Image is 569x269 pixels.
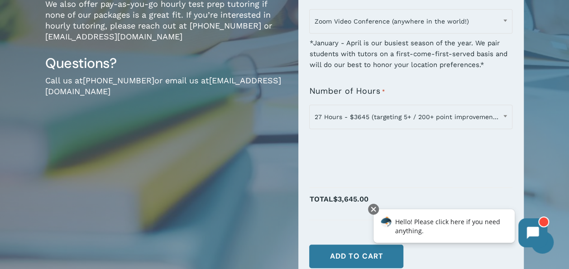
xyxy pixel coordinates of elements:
a: [EMAIL_ADDRESS][DOMAIN_NAME] [45,76,281,96]
h3: Questions? [45,54,285,72]
label: Number of Hours [309,86,385,96]
span: 27 Hours - $3645 (targeting 5+ / 200+ point improvement on ACT / SAT; reg. $4050) [309,105,512,129]
span: Zoom Video Conference (anywhere in the world!) [310,12,512,31]
p: Call us at or email us at [45,75,285,109]
span: Zoom Video Conference (anywhere in the world!) [309,9,512,34]
p: Total [309,192,512,216]
iframe: Chatbot [364,202,556,256]
button: Add to cart [309,245,403,268]
div: *January - April is our busiest season of the year. We pair students with tutors on a first-come-... [309,32,512,70]
span: 27 Hours - $3645 (targeting 5+ / 200+ point improvement on ACT / SAT; reg. $4050) [310,107,512,126]
a: [PHONE_NUMBER] [83,76,154,85]
span: $3,645.00 [333,195,368,203]
iframe: reCAPTCHA [309,134,447,170]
